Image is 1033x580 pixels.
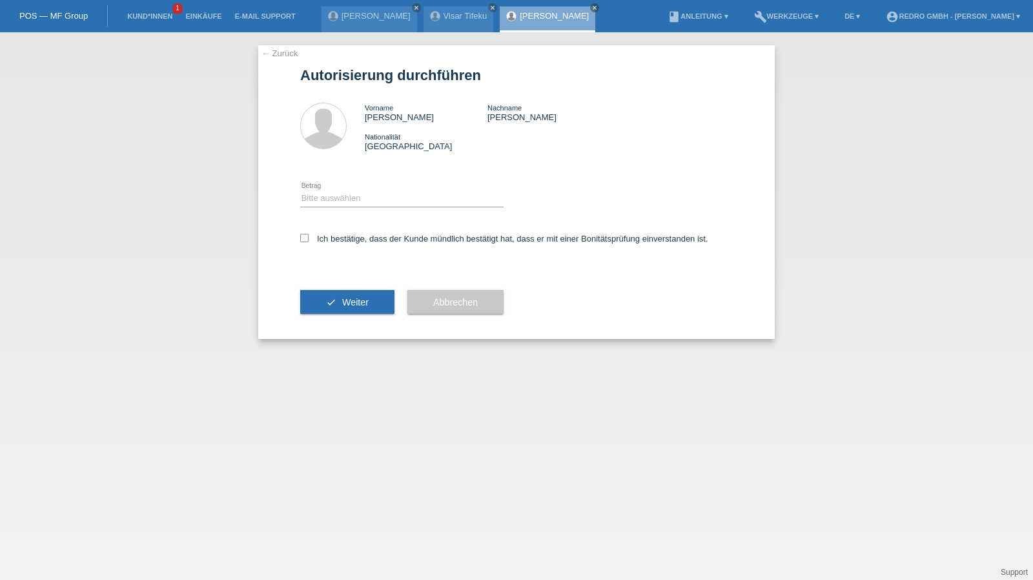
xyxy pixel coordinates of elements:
a: buildWerkzeuge ▾ [748,12,826,20]
span: Abbrechen [433,297,478,307]
label: Ich bestätige, dass der Kunde mündlich bestätigt hat, dass er mit einer Bonitätsprüfung einversta... [300,234,708,243]
a: close [590,3,599,12]
a: bookAnleitung ▾ [661,12,734,20]
a: [PERSON_NAME] [342,11,411,21]
span: Nachname [487,104,522,112]
button: Abbrechen [407,290,504,315]
a: Visar Tifeku [444,11,487,21]
span: Weiter [342,297,369,307]
a: Kund*innen [121,12,179,20]
div: [GEOGRAPHIC_DATA] [365,132,487,151]
span: Vorname [365,104,393,112]
h1: Autorisierung durchführen [300,67,733,83]
i: close [591,5,598,11]
span: Nationalität [365,133,400,141]
div: [PERSON_NAME] [487,103,610,122]
div: [PERSON_NAME] [365,103,487,122]
i: close [489,5,496,11]
a: account_circleRedro GmbH - [PERSON_NAME] ▾ [879,12,1027,20]
a: E-Mail Support [229,12,302,20]
a: ← Zurück [261,48,298,58]
a: close [412,3,421,12]
i: build [754,10,767,23]
i: close [413,5,420,11]
a: DE ▾ [838,12,866,20]
i: book [668,10,680,23]
button: check Weiter [300,290,394,315]
i: account_circle [886,10,899,23]
a: Einkäufe [179,12,228,20]
span: 1 [172,3,183,14]
a: POS — MF Group [19,11,88,21]
a: [PERSON_NAME] [520,11,589,21]
a: Support [1001,568,1028,577]
i: check [326,297,336,307]
a: close [488,3,497,12]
